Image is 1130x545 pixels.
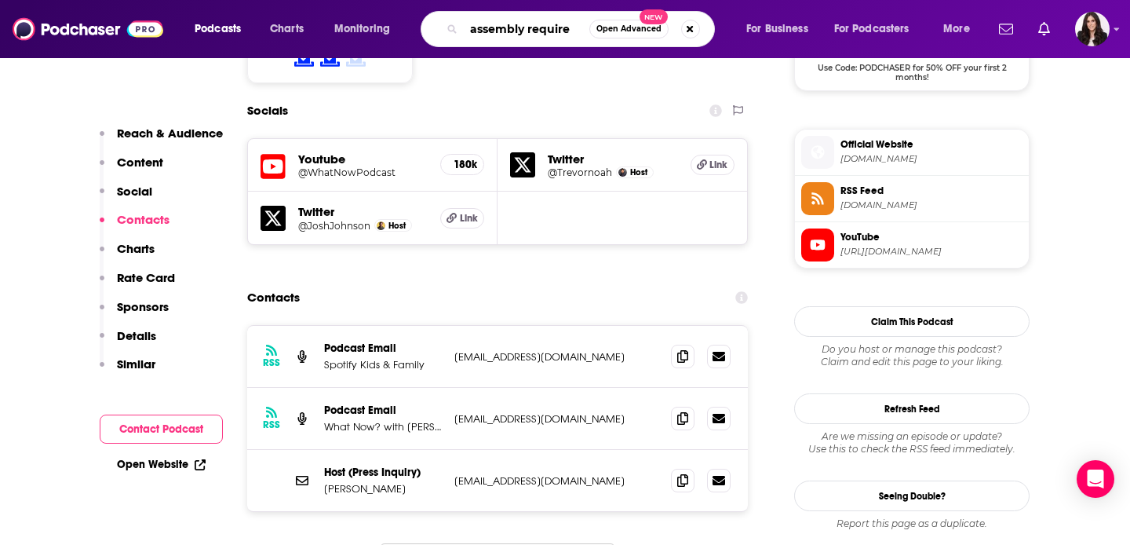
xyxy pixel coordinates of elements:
h3: RSS [263,357,280,369]
span: For Business [746,18,808,40]
img: User Profile [1075,12,1110,46]
span: Use Code: PODCHASER for 50% OFF your first 2 months! [795,54,1029,82]
span: Do you host or manage this podcast? [794,343,1030,356]
h2: Socials [247,96,288,126]
button: Contacts [100,212,169,241]
span: YouTube [840,230,1022,244]
input: Search podcasts, credits, & more... [464,16,589,42]
a: Seeing Double? [794,481,1030,511]
p: Details [117,328,156,343]
span: Logged in as RebeccaShapiro [1075,12,1110,46]
span: https://www.youtube.com/@WhatNowPodcast [840,246,1022,258]
span: feeds.simplecast.com [840,199,1022,211]
p: Contacts [117,212,169,227]
p: Content [117,155,163,170]
span: New [640,9,668,24]
button: open menu [932,16,990,42]
p: Spotify Kids & Family [324,358,442,371]
span: Podcasts [195,18,241,40]
h3: RSS [263,419,280,431]
p: Reach & Audience [117,126,223,141]
span: For Podcasters [834,18,909,40]
p: Host (Press Inquiry) [324,466,442,479]
h5: Twitter [298,204,428,219]
span: Link [460,212,478,225]
p: Sponsors [117,299,169,314]
a: @JoshJohnson [298,220,370,232]
span: RSS Feed [840,184,1022,198]
div: Claim and edit this page to your liking. [794,343,1030,368]
button: Social [100,184,152,213]
h5: Twitter [548,152,678,166]
div: Open Intercom Messenger [1077,460,1114,498]
h5: 180k [454,158,471,171]
a: RSS Feed[DOMAIN_NAME] [801,182,1022,215]
p: Rate Card [117,270,175,285]
button: Details [100,328,156,357]
a: Show notifications dropdown [993,16,1019,42]
p: Social [117,184,152,199]
a: YouTube[URL][DOMAIN_NAME] [801,229,1022,262]
span: Host [388,221,406,231]
button: Similar [100,357,155,386]
button: Rate Card [100,270,175,299]
a: Link [440,208,484,229]
p: [PERSON_NAME] [324,482,442,496]
button: Charts [100,241,155,270]
p: Similar [117,357,155,371]
span: Official Website [840,137,1022,152]
img: Trevor Noah [618,168,627,177]
span: More [943,18,970,40]
a: Link [691,155,734,175]
button: Content [100,155,163,184]
span: Link [709,159,727,171]
div: Search podcasts, credits, & more... [436,11,730,47]
img: Josh Johnson [377,221,385,230]
a: Official Website[DOMAIN_NAME] [801,136,1022,169]
span: Monitoring [334,18,390,40]
h5: Youtube [298,152,428,166]
span: Charts [270,18,304,40]
p: [EMAIL_ADDRESS][DOMAIN_NAME] [454,412,658,426]
button: Sponsors [100,299,169,328]
a: @Trevornoah [548,166,612,178]
button: open menu [323,16,410,42]
p: What Now? with [PERSON_NAME] [324,420,442,433]
div: Report this page as a duplicate. [794,518,1030,530]
p: Podcast Email [324,404,442,417]
a: SimpleCast Deal: Use Code: PODCHASER for 50% OFF your first 2 months! [795,7,1029,81]
span: Host [630,167,647,177]
button: Refresh Feed [794,393,1030,424]
h2: Contacts [247,283,300,313]
img: Podchaser - Follow, Share and Rate Podcasts [13,14,163,44]
p: [EMAIL_ADDRESS][DOMAIN_NAME] [454,474,658,488]
button: open menu [824,16,932,42]
p: Podcast Email [324,342,442,355]
div: Are we missing an episode or update? Use this to check the RSS feed immediately. [794,430,1030,455]
button: Open AdvancedNew [589,20,669,38]
a: Charts [260,16,313,42]
a: @WhatNowPodcast [298,166,428,178]
button: Reach & Audience [100,126,223,155]
span: siriusxm.com [840,153,1022,165]
button: open menu [184,16,261,42]
button: Contact Podcast [100,415,223,444]
a: Show notifications dropdown [1032,16,1056,42]
a: Open Website [117,458,206,471]
p: Charts [117,241,155,256]
button: Show profile menu [1075,12,1110,46]
button: Claim This Podcast [794,306,1030,337]
p: [EMAIL_ADDRESS][DOMAIN_NAME] [454,350,658,364]
button: open menu [735,16,828,42]
span: Open Advanced [596,25,662,33]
